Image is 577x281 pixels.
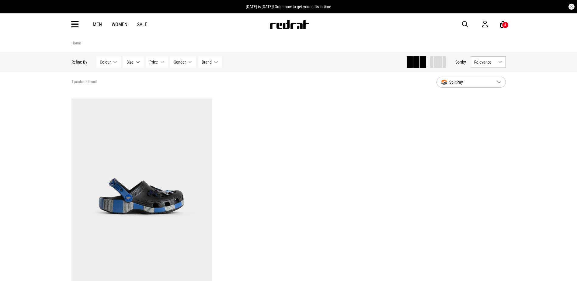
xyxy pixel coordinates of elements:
span: Gender [174,60,186,64]
a: 4 [500,21,506,28]
span: Price [149,60,158,64]
span: 1 products found [71,80,97,85]
button: Size [123,56,144,68]
button: Colour [96,56,121,68]
span: Relevance [474,60,496,64]
p: Refine By [71,60,87,64]
span: Size [127,60,134,64]
a: Home [71,41,81,45]
button: Price [146,56,168,68]
div: 4 [504,23,506,27]
img: splitpay-icon.png [441,80,447,85]
button: Brand [198,56,222,68]
a: Women [112,22,127,27]
button: SplitPay [436,77,506,88]
button: Gender [170,56,196,68]
span: by [462,60,466,64]
span: [DATE] is [DATE]! Order now to get your gifts in time [246,4,331,9]
span: Colour [100,60,111,64]
a: Sale [137,22,147,27]
span: SplitPay [441,78,492,86]
button: Sortby [455,58,466,66]
button: Relevance [471,56,506,68]
a: Men [93,22,102,27]
span: Brand [202,60,212,64]
img: Redrat logo [269,20,309,29]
